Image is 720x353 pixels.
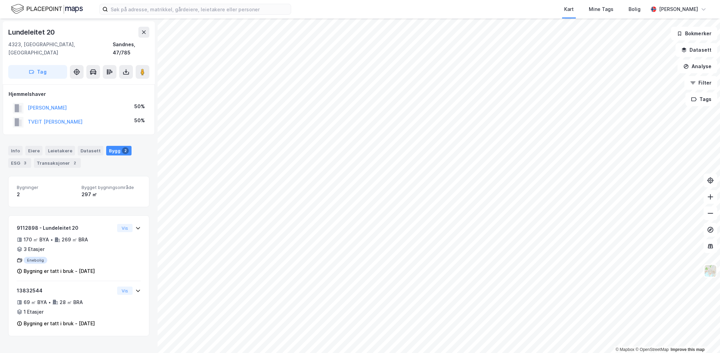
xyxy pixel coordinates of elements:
span: Bygget bygningsområde [82,185,141,190]
button: Vis [117,224,133,232]
div: Info [8,146,23,155]
div: ESG [8,158,31,168]
div: 269 ㎡ BRA [62,236,88,244]
div: Bygning er tatt i bruk - [DATE] [24,319,95,328]
div: Lundeleitet 20 [8,27,56,38]
span: Bygninger [17,185,76,190]
img: Z [704,264,717,277]
div: Leietakere [45,146,75,155]
div: Transaksjoner [34,158,81,168]
button: Tags [685,92,717,106]
iframe: Chat Widget [686,320,720,353]
div: Bolig [629,5,641,13]
div: Kart [564,5,574,13]
div: 4323, [GEOGRAPHIC_DATA], [GEOGRAPHIC_DATA] [8,40,113,57]
div: • [48,300,51,305]
div: 2 [71,160,78,166]
div: • [50,237,53,242]
a: Mapbox [616,347,634,352]
button: Tag [8,65,67,79]
div: Bygg [106,146,132,155]
div: Eiere [25,146,42,155]
button: Analyse [678,60,717,73]
div: 50% [134,116,145,125]
div: Datasett [78,146,103,155]
div: 1 Etasjer [24,308,44,316]
div: 297 ㎡ [82,190,141,199]
div: Bygning er tatt i bruk - [DATE] [24,267,95,275]
div: 170 ㎡ BYA [24,236,49,244]
div: Sandnes, 47/785 [113,40,149,57]
div: 9112898 - Lundeleitet 20 [17,224,114,232]
img: logo.f888ab2527a4732fd821a326f86c7f29.svg [11,3,83,15]
div: 69 ㎡ BYA [24,298,47,306]
div: 3 Etasjer [24,245,45,253]
div: Kontrollprogram for chat [686,320,720,353]
div: Mine Tags [589,5,613,13]
div: Hjemmelshaver [9,90,149,98]
button: Filter [684,76,717,90]
div: 2 [17,190,76,199]
div: 3 [22,160,28,166]
a: OpenStreetMap [635,347,669,352]
a: Improve this map [671,347,705,352]
div: 13832544 [17,287,114,295]
button: Datasett [675,43,717,57]
div: 28 ㎡ BRA [60,298,83,306]
button: Bokmerker [671,27,717,40]
div: [PERSON_NAME] [659,5,698,13]
input: Søk på adresse, matrikkel, gårdeiere, leietakere eller personer [108,4,291,14]
div: 2 [122,147,129,154]
div: 50% [134,102,145,111]
button: Vis [117,287,133,295]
